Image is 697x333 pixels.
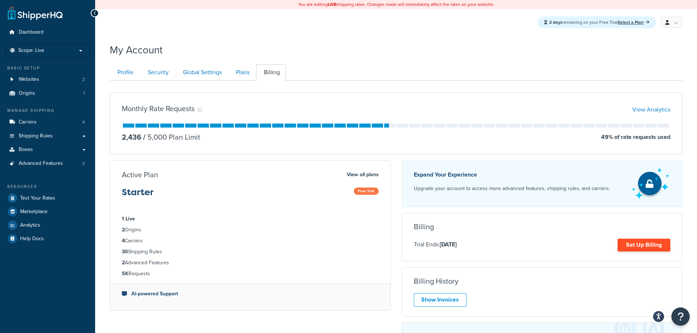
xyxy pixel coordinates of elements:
[5,183,90,190] div: Resources
[19,76,39,83] span: Websites
[19,147,33,153] span: Boxes
[122,226,379,234] li: Origins
[5,107,90,114] div: Manage Shipping
[5,205,90,218] a: Marketplace
[122,259,379,267] li: Advanced Features
[414,293,466,307] a: Show Invoices
[110,43,162,57] h1: My Account
[537,16,656,28] div: remaining on your Free Trial
[414,183,610,194] p: Upgrade your account to access more advanced features, shipping rules, and carriers.
[122,215,135,223] strong: 1 Live
[20,195,55,201] span: Test Your Rates
[5,129,90,143] a: Shipping Rules
[82,119,85,125] span: 4
[122,237,379,245] li: Carriers
[19,133,53,139] span: Shipping Rules
[122,237,125,245] strong: 4
[5,157,90,170] a: Advanced Features 2
[402,160,683,207] a: Expand Your Experience Upgrade your account to access more advanced features, shipping rules, and...
[19,29,44,35] span: Dashboard
[122,226,125,234] strong: 2
[19,160,63,167] span: Advanced Features
[5,157,90,170] li: Advanced Features
[5,87,90,100] li: Origins
[5,116,90,129] a: Carriers 4
[618,19,649,26] a: Select a Plan
[5,143,90,156] a: Boxes
[143,132,146,143] span: /
[632,105,670,114] a: View Analytics
[414,277,458,285] h3: Billing History
[5,73,90,86] li: Websites
[549,19,562,26] strong: 2 days
[19,119,37,125] span: Carriers
[618,239,670,251] a: Set Up Billing
[414,170,610,180] p: Expand Your Experience
[601,132,670,142] p: 49 % of rate requests used
[122,270,128,277] strong: 5K
[347,170,379,179] a: View all plans
[328,1,337,8] b: LIVE
[82,76,85,83] span: 2
[19,90,35,97] span: Origins
[414,223,434,231] h3: Billing
[122,105,195,113] h3: Monthly Rate Requests
[414,240,457,249] p: Trial Ends:
[140,64,175,81] a: Security
[228,64,255,81] a: Plans
[5,219,90,232] a: Analytics
[5,87,90,100] a: Origins 1
[440,240,457,249] strong: [DATE]
[20,222,40,228] span: Analytics
[354,188,379,195] span: Free Trial
[671,307,690,326] button: Open Resource Center
[82,160,85,167] span: 2
[256,64,286,81] a: Billing
[5,232,90,245] a: Help Docs
[141,132,200,142] p: 5,000 Plan Limit
[83,90,85,97] span: 1
[5,26,90,39] a: Dashboard
[20,209,48,215] span: Marketplace
[5,116,90,129] li: Carriers
[5,73,90,86] a: Websites 2
[122,259,125,266] strong: 2
[5,65,90,71] div: Basic Setup
[122,248,128,256] strong: 30
[122,248,379,256] li: Shipping Rules
[122,132,141,142] p: 2,436
[8,5,63,20] a: ShipperHQ Home
[122,270,379,278] li: Requests
[122,188,154,203] h3: Starter
[175,64,228,81] a: Global Settings
[110,64,139,81] a: Profile
[122,290,379,298] li: AI-powered Support
[5,192,90,205] a: Test Your Rates
[20,236,44,242] span: Help Docs
[18,48,44,54] span: Scope: Live
[122,171,158,179] h3: Active Plan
